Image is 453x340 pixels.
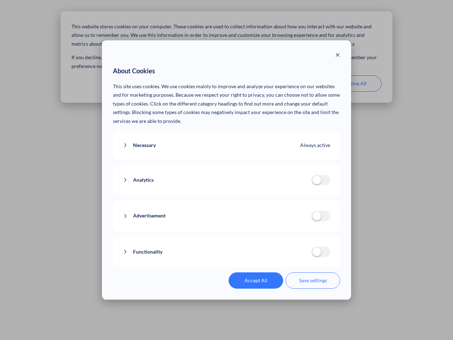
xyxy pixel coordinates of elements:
[133,211,166,220] span: Advertisement
[123,176,311,185] button: Analytics
[123,141,300,150] button: Necessary
[300,141,330,150] span: Always active
[113,82,340,126] p: This site uses cookies. We use cookies mainly to improve and analyze your experience on our websi...
[286,272,340,289] button: Save settings
[133,176,154,185] span: Analytics
[335,51,340,60] button: Close modal
[229,272,283,289] button: Accept All
[133,248,162,256] span: Functionality
[123,248,311,256] button: Functionality
[133,141,156,150] span: Necessary
[113,66,155,77] span: About Cookies
[418,306,453,340] iframe: Chat Widget
[123,211,311,220] button: Advertisement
